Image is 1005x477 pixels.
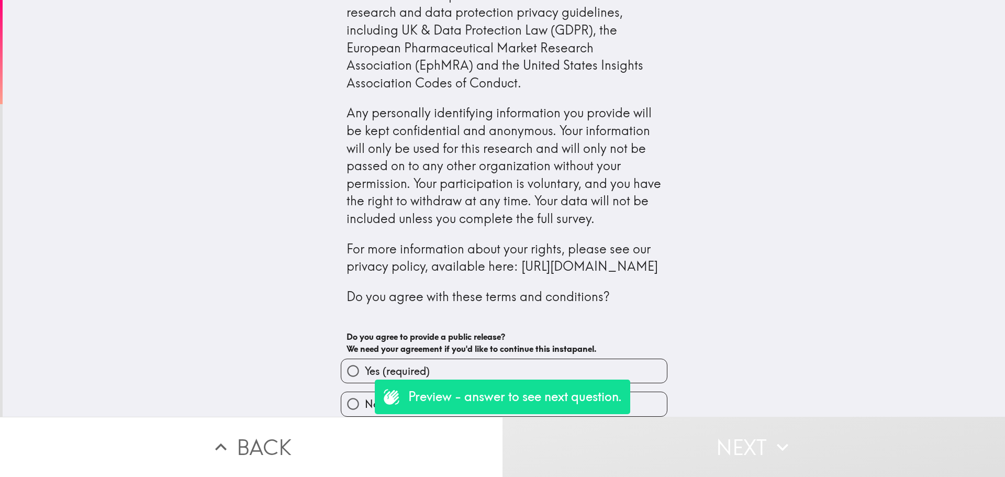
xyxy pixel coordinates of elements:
[347,240,662,275] p: For more information about your rights, please see our privacy policy, available here: [URL][DOMA...
[365,397,379,412] span: No
[347,331,662,354] h6: Do you agree to provide a public release? We need your agreement if you'd like to continue this i...
[341,392,667,416] button: No
[408,388,622,406] p: Preview - answer to see next question.
[365,364,430,379] span: Yes (required)
[502,417,1005,477] button: Next
[347,288,662,306] p: Do you agree with these terms and conditions?
[341,359,667,383] button: Yes (required)
[347,104,662,227] p: Any personally identifying information you provide will be kept confidential and anonymous. Your ...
